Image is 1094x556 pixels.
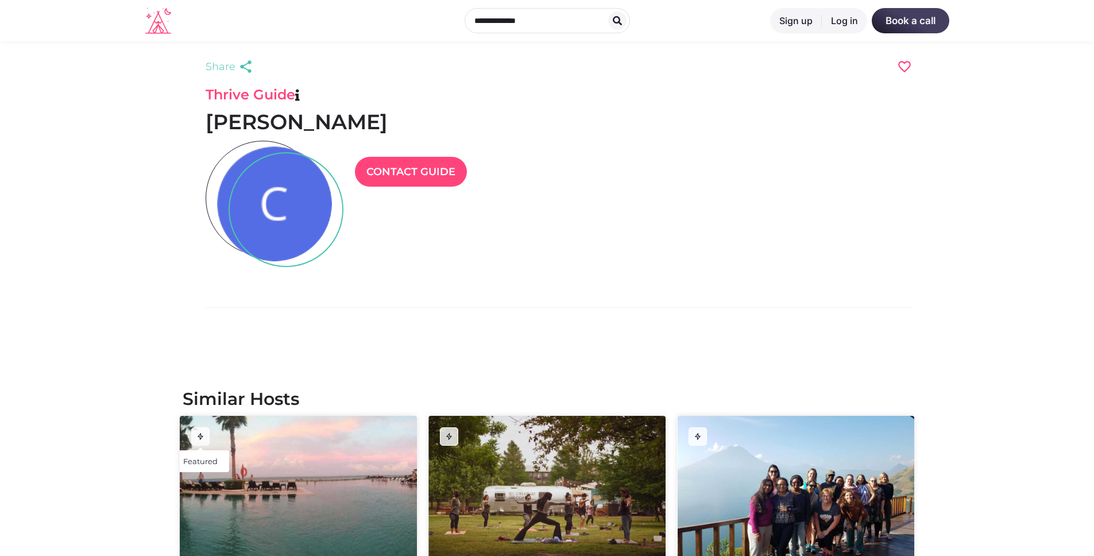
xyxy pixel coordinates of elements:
a: Share [206,59,256,75]
h1: [PERSON_NAME] [206,109,912,135]
a: Log in [822,8,867,33]
h3: Thrive Guide [206,86,912,103]
span: Share [206,59,235,75]
a: Sign up [770,8,822,33]
a: Book a call [872,8,949,33]
div: Featured [172,450,229,472]
a: Contact Guide [355,157,467,187]
h2: Similar Hosts [183,388,912,410]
